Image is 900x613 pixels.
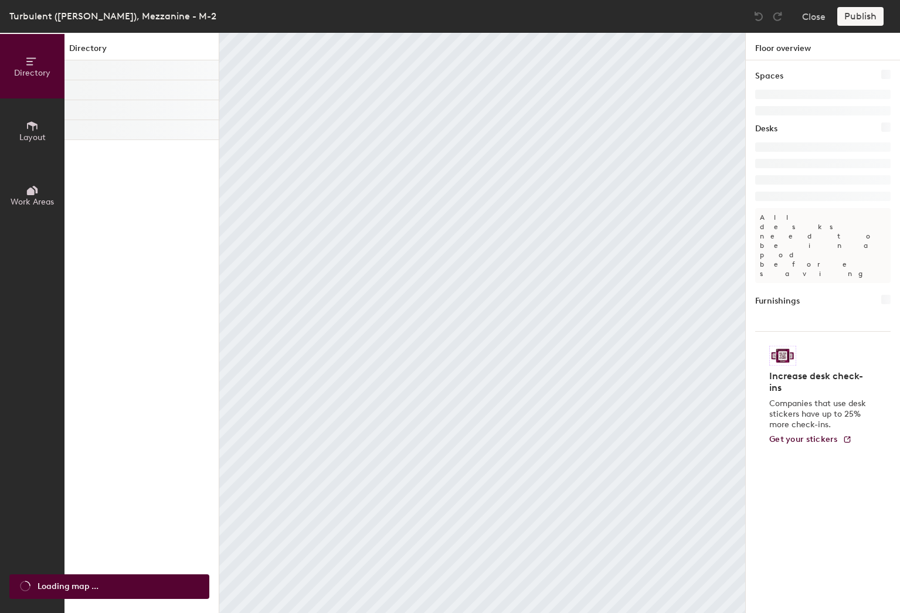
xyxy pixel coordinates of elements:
[14,68,50,78] span: Directory
[64,42,219,60] h1: Directory
[769,370,870,394] h4: Increase desk check-ins
[19,132,46,142] span: Layout
[38,580,99,593] span: Loading map ...
[219,33,745,613] canvas: Map
[746,33,900,60] h1: Floor overview
[755,70,783,83] h1: Spaces
[755,295,800,308] h1: Furnishings
[755,122,777,135] h1: Desks
[11,197,54,207] span: Work Areas
[769,435,852,445] a: Get your stickers
[802,7,826,26] button: Close
[9,9,216,23] div: Turbulent ([PERSON_NAME]), Mezzanine - M-2
[769,399,870,430] p: Companies that use desk stickers have up to 25% more check-ins.
[753,11,765,22] img: Undo
[769,346,796,366] img: Sticker logo
[769,434,838,444] span: Get your stickers
[772,11,783,22] img: Redo
[755,208,891,283] p: All desks need to be in a pod before saving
